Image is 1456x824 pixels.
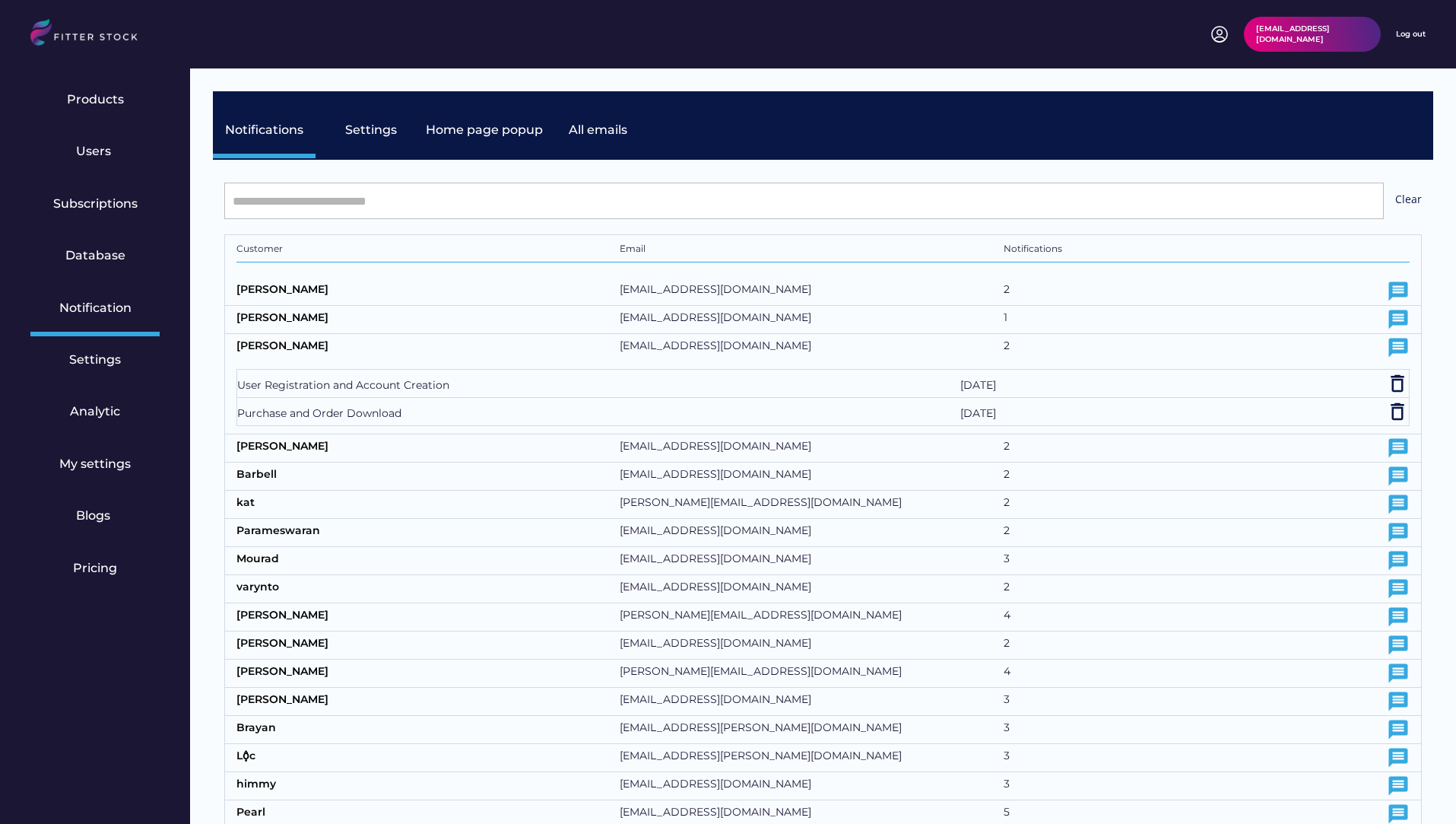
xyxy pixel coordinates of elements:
[620,310,995,329] div: [EMAIL_ADDRESS][DOMAIN_NAME]
[1004,608,1379,627] div: 4
[1256,24,1369,45] div: [EMAIL_ADDRESS][DOMAIN_NAME]
[1004,580,1379,599] div: 2
[236,467,612,486] div: Barbell
[1387,662,1410,685] text: message
[1004,243,1379,258] div: Notifications
[1387,549,1410,572] text: message
[1387,606,1410,628] text: message
[1386,372,1409,395] text: delete_outline
[1387,690,1410,713] text: message
[620,636,995,655] div: [EMAIL_ADDRESS][DOMAIN_NAME]
[1387,437,1410,460] text: message
[1387,519,1410,546] button: message
[1396,29,1426,40] div: Log out
[1387,491,1410,518] button: message
[960,378,1387,397] div: [DATE]
[236,692,612,711] div: [PERSON_NAME]
[236,495,612,514] div: kat
[620,777,995,796] div: [EMAIL_ADDRESS][DOMAIN_NAME]
[620,523,995,542] div: [EMAIL_ADDRESS][DOMAIN_NAME]
[1392,763,1441,809] iframe: chat widget
[236,310,612,329] div: [PERSON_NAME]
[1004,523,1379,542] div: 2
[1004,339,1379,358] div: 2
[1387,772,1410,800] button: message
[1387,746,1410,769] text: message
[73,560,117,577] div: Pricing
[59,456,131,472] div: My settings
[1387,577,1410,600] text: message
[620,439,995,458] div: [EMAIL_ADDRESS][DOMAIN_NAME]
[236,777,612,796] div: himmy
[69,352,121,368] div: Settings
[225,122,303,138] div: Notifications
[960,406,1387,425] div: [DATE]
[237,406,503,425] div: Purchase and Order Download
[620,664,995,683] div: [PERSON_NAME][EMAIL_ADDRESS][DOMAIN_NAME]
[1387,521,1410,544] text: message
[620,692,995,711] div: [EMAIL_ADDRESS][DOMAIN_NAME]
[1387,603,1410,631] button: message
[59,300,132,317] div: Notification
[620,721,995,740] div: [EMAIL_ADDRESS][PERSON_NAME][DOMAIN_NAME]
[1004,777,1379,796] div: 3
[1387,634,1410,657] text: message
[236,664,612,683] div: [PERSON_NAME]
[1004,552,1379,571] div: 3
[1387,465,1410,488] text: message
[1387,434,1410,462] button: message
[1004,495,1379,514] div: 2
[236,580,612,599] div: varynto
[237,378,503,397] div: User Registration and Account Creation
[236,552,612,571] div: Mourad
[1004,439,1379,458] div: 2
[236,439,612,458] div: [PERSON_NAME]
[1387,463,1410,490] button: message
[1387,632,1410,659] button: message
[1395,192,1422,211] div: Clear
[236,243,612,258] div: Customer
[1004,805,1379,824] div: 5
[1387,306,1410,333] button: message
[620,749,995,768] div: [EMAIL_ADDRESS][PERSON_NAME][DOMAIN_NAME]
[1387,336,1410,359] text: message
[1386,398,1409,425] button: delete_outline
[1004,467,1379,486] div: 2
[620,552,995,571] div: [EMAIL_ADDRESS][DOMAIN_NAME]
[1369,695,1445,765] iframe: chat widget
[620,580,995,599] div: [EMAIL_ADDRESS][DOMAIN_NAME]
[345,122,397,138] div: Settings
[1387,280,1410,303] text: message
[76,507,114,524] div: Blogs
[1387,308,1410,331] text: message
[1004,721,1379,740] div: 3
[65,247,125,264] div: Database
[620,282,995,301] div: [EMAIL_ADDRESS][DOMAIN_NAME]
[53,196,138,212] div: Subscriptions
[1386,370,1409,397] button: delete_outline
[236,523,612,542] div: Parameswaran
[76,143,114,160] div: Users
[236,749,612,768] div: Lộc
[1004,664,1379,683] div: 4
[236,608,612,627] div: [PERSON_NAME]
[1387,688,1410,715] button: message
[1387,575,1410,603] button: message
[1387,493,1410,516] text: message
[1210,25,1229,43] img: profile-circle.svg
[426,122,543,138] div: Home page popup
[236,636,612,655] div: [PERSON_NAME]
[67,91,124,108] div: Products
[236,339,612,358] div: [PERSON_NAME]
[620,243,995,258] div: Email
[620,495,995,514] div: [PERSON_NAME][EMAIL_ADDRESS][DOMAIN_NAME]
[1387,775,1410,797] text: message
[620,608,995,627] div: [PERSON_NAME][EMAIL_ADDRESS][DOMAIN_NAME]
[1386,400,1409,423] text: delete_outline
[236,282,612,301] div: [PERSON_NAME]
[1387,547,1410,574] button: message
[1004,282,1379,301] div: 2
[569,122,627,138] div: All emails
[620,339,995,358] div: [EMAIL_ADDRESS][DOMAIN_NAME]
[620,805,995,824] div: [EMAIL_ADDRESS][DOMAIN_NAME]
